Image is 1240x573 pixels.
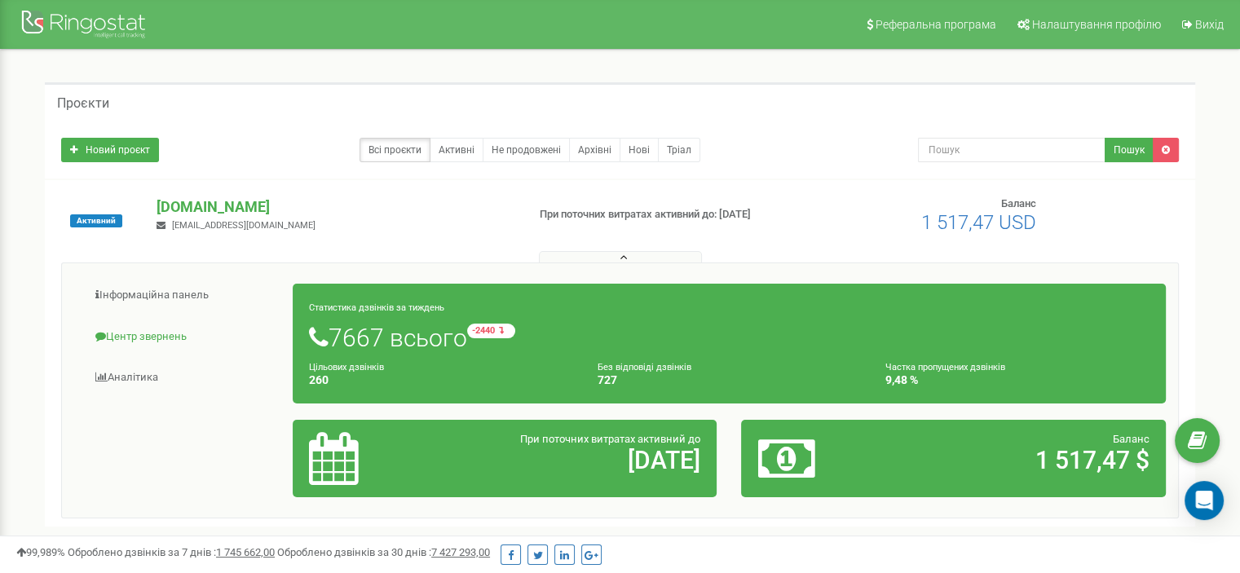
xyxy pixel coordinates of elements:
[309,362,384,372] small: Цільових дзвінків
[309,302,444,313] small: Статистика дзвінків за тиждень
[68,546,275,558] span: Оброблено дзвінків за 7 днів :
[897,447,1150,474] h2: 1 517,47 $
[74,317,293,357] a: Центр звернень
[620,138,659,162] a: Нові
[74,275,293,315] a: Інформаційна панель
[1105,138,1154,162] button: Пошук
[448,447,700,474] h2: [DATE]
[885,362,1005,372] small: Частка пропущених дзвінків
[430,138,483,162] a: Активні
[658,138,700,162] a: Тріал
[520,433,700,445] span: При поточних витратах активний до
[360,138,430,162] a: Всі проєкти
[277,546,490,558] span: Оброблено дзвінків за 30 днів :
[172,220,316,231] span: [EMAIL_ADDRESS][DOMAIN_NAME]
[1032,18,1161,31] span: Налаштування профілю
[1001,197,1036,209] span: Баланс
[885,374,1150,386] h4: 9,48 %
[216,546,275,558] u: 1 745 662,00
[70,214,122,227] span: Активний
[569,138,620,162] a: Архівні
[876,18,996,31] span: Реферальна програма
[61,138,159,162] a: Новий проєкт
[598,374,862,386] h4: 727
[1185,481,1224,520] div: Open Intercom Messenger
[431,546,490,558] u: 7 427 293,00
[1113,433,1150,445] span: Баланс
[598,362,691,372] small: Без відповіді дзвінків
[309,324,1150,351] h1: 7667 всього
[540,207,801,223] p: При поточних витратах активний до: [DATE]
[309,374,573,386] h4: 260
[1195,18,1224,31] span: Вихід
[157,196,513,218] p: [DOMAIN_NAME]
[16,546,65,558] span: 99,989%
[921,211,1036,234] span: 1 517,47 USD
[57,96,109,111] h5: Проєкти
[74,358,293,398] a: Аналiтика
[467,324,515,338] small: -2440
[918,138,1105,162] input: Пошук
[483,138,570,162] a: Не продовжені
